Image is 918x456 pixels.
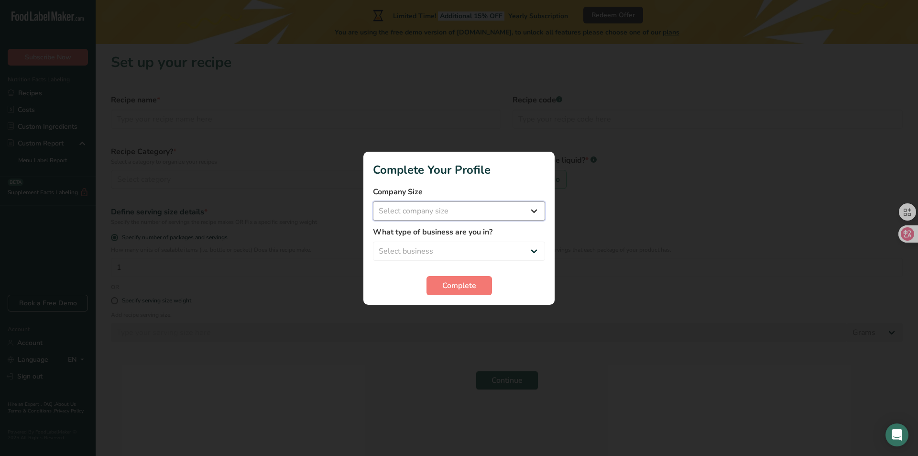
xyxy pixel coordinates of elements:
label: Company Size [373,186,545,198]
label: What type of business are you in? [373,226,545,238]
button: Complete [426,276,492,295]
div: Open Intercom Messenger [885,423,908,446]
h1: Complete Your Profile [373,161,545,178]
span: Complete [442,280,476,291]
